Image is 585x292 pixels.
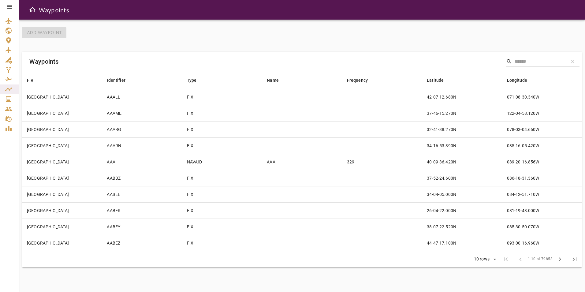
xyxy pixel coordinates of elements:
td: 071-08-30.340W [502,89,582,105]
h6: Waypoints [29,57,58,66]
span: Next Page [553,252,567,267]
span: Longitude [507,77,535,84]
div: 10 rows [472,256,491,262]
span: Search [506,58,512,65]
td: 42-07-12.680N [422,89,502,105]
h6: Waypoints [39,5,69,15]
td: AABBZ [102,170,182,186]
td: 089-20-16.856W [502,154,582,170]
td: 44-47-17.100N [422,235,502,251]
td: 093-00-16.960W [502,235,582,251]
td: FIX [182,235,262,251]
div: Longitude [507,77,527,84]
span: Name [267,77,287,84]
div: Latitude [427,77,444,84]
span: FIR [27,77,41,84]
td: [GEOGRAPHIC_DATA] [22,170,102,186]
td: [GEOGRAPHIC_DATA] [22,186,102,202]
td: 34-16-53.390N [422,137,502,154]
td: FIX [182,121,262,137]
button: Open drawer [26,4,39,16]
td: [GEOGRAPHIC_DATA] [22,235,102,251]
td: FIX [182,186,262,202]
span: Latitude [427,77,452,84]
div: 10 rows [470,255,498,264]
td: FIX [182,89,262,105]
span: Identifier [107,77,133,84]
td: 085-16-05.420W [502,137,582,154]
td: AABEE [102,186,182,202]
td: 40-09-36.420N [422,154,502,170]
div: Identifier [107,77,125,84]
td: 329 [342,154,422,170]
td: 085-30-50.070W [502,219,582,235]
span: Frequency [347,77,376,84]
td: NAVAID [182,154,262,170]
td: 37-52-24.600N [422,170,502,186]
td: AABER [102,202,182,219]
td: FIX [182,105,262,121]
td: [GEOGRAPHIC_DATA] [22,89,102,105]
td: 32-41-38.270N [422,121,502,137]
td: 34-04-05.000N [422,186,502,202]
input: Search [515,57,564,66]
td: 37-46-15.270N [422,105,502,121]
td: 081-19-48.000W [502,202,582,219]
td: AABEZ [102,235,182,251]
td: FIX [182,170,262,186]
td: [GEOGRAPHIC_DATA] [22,137,102,154]
td: FIX [182,137,262,154]
td: 26-04-22.000N [422,202,502,219]
span: Previous Page [513,252,528,267]
td: AAA [262,154,342,170]
td: 086-18-31.360W [502,170,582,186]
span: First Page [498,252,513,267]
td: 084-12-51.710W [502,186,582,202]
div: Name [267,77,279,84]
td: AAARG [102,121,182,137]
td: AAARN [102,137,182,154]
td: [GEOGRAPHIC_DATA] [22,121,102,137]
div: Frequency [347,77,368,84]
span: 1-10 of 79858 [528,256,553,262]
td: FIX [182,202,262,219]
span: Type [187,77,205,84]
td: AABEY [102,219,182,235]
div: Type [187,77,197,84]
td: FIX [182,219,262,235]
td: AAA [102,154,182,170]
td: 122-04-58.120W [502,105,582,121]
div: FIR [27,77,33,84]
td: 078-03-04.660W [502,121,582,137]
td: [GEOGRAPHIC_DATA] [22,202,102,219]
td: [GEOGRAPHIC_DATA] [22,219,102,235]
td: [GEOGRAPHIC_DATA] [22,105,102,121]
span: last_page [571,256,578,263]
span: Last Page [567,252,582,267]
span: chevron_right [556,256,564,263]
td: AAAME [102,105,182,121]
td: [GEOGRAPHIC_DATA] [22,154,102,170]
td: 38-07-22.520N [422,219,502,235]
td: AAALL [102,89,182,105]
